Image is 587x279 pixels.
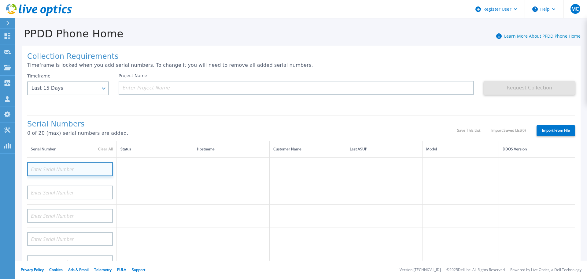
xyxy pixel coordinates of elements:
p: 0 of 20 (max) serial numbers are added. [27,130,457,136]
input: Enter Serial Number [27,232,113,246]
a: Ads & Email [68,267,89,272]
button: Request Collection [484,81,575,95]
th: Status [117,141,193,158]
li: Version: [TECHNICAL_ID] [400,268,441,272]
li: Powered by Live Optics, a Dell Technology [510,268,581,272]
a: Learn More About PPDD Phone Home [504,33,581,39]
th: Last ASUP [346,141,422,158]
a: Cookies [49,267,63,272]
th: Customer Name [269,141,346,158]
th: Hostname [193,141,269,158]
a: Support [132,267,145,272]
a: Telemetry [94,267,112,272]
span: MC [571,6,579,11]
div: Serial Number [31,146,113,153]
a: Privacy Policy [21,267,44,272]
th: DDOS Version [499,141,575,158]
a: EULA [117,267,126,272]
h1: Serial Numbers [27,120,457,129]
label: Timeframe [27,74,50,78]
label: Import From File [537,125,575,136]
p: Timeframe is locked when you add serial numbers. To change it you will need to remove all added s... [27,62,575,68]
input: Enter Project Name [119,81,474,95]
h1: Collection Requirements [27,52,575,61]
th: Model [422,141,499,158]
label: Project Name [119,74,147,78]
h1: PPDD Phone Home [15,28,124,40]
div: Last 15 Days [31,85,98,91]
input: Enter Serial Number [27,162,113,176]
input: Enter Serial Number [27,186,113,199]
input: Enter Serial Number [27,255,113,269]
li: © 2025 Dell Inc. All Rights Reserved [446,268,505,272]
input: Enter Serial Number [27,209,113,223]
